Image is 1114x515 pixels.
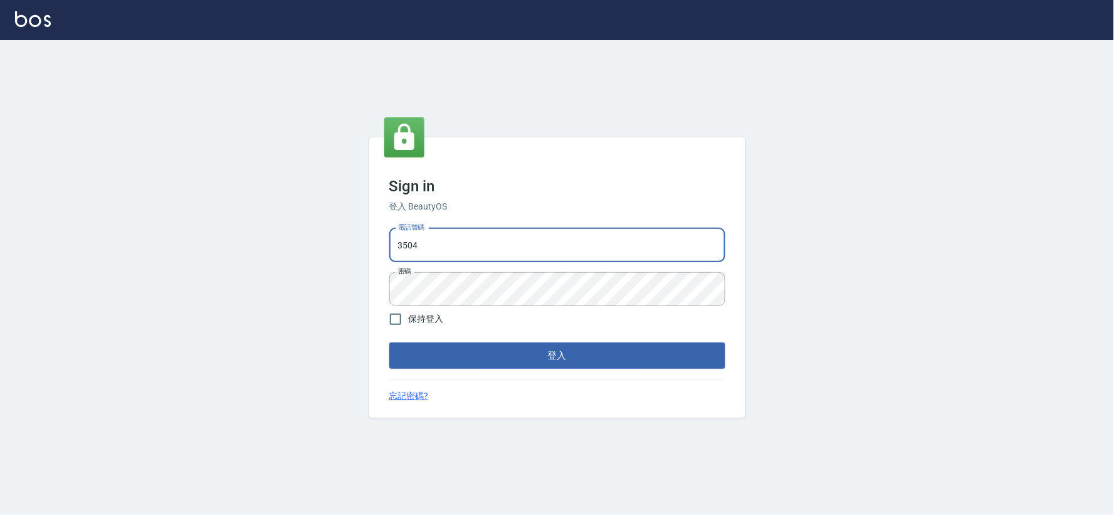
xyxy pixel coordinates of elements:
h6: 登入 BeautyOS [389,200,725,213]
label: 電話號碼 [398,223,424,232]
button: 登入 [389,342,725,369]
a: 忘記密碼? [389,390,429,403]
h3: Sign in [389,178,725,195]
img: Logo [15,11,51,27]
span: 保持登入 [409,312,444,326]
label: 密碼 [398,267,411,276]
